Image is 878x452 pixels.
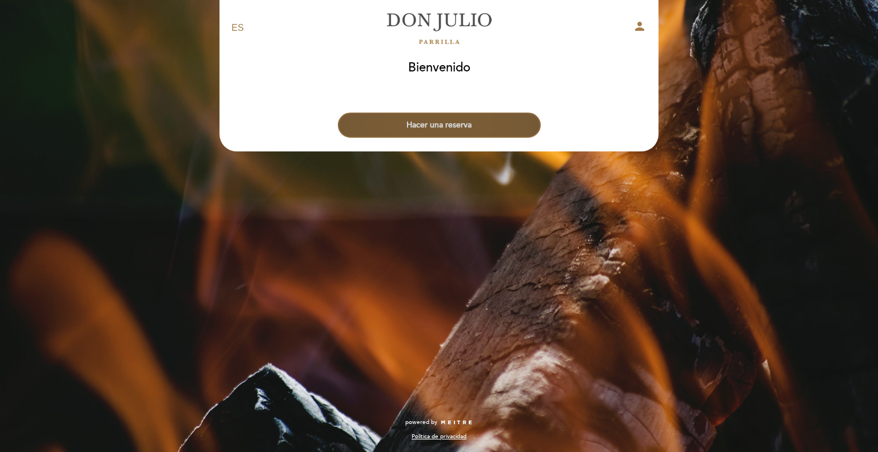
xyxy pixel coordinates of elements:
a: Política de privacidad [412,433,466,441]
button: Hacer una reserva [338,113,541,138]
span: powered by [405,418,437,426]
button: person [633,19,646,37]
i: person [633,19,646,33]
img: MEITRE [440,420,473,426]
h1: Bienvenido [408,61,470,75]
a: powered by [405,418,473,426]
a: [PERSON_NAME] [368,13,510,44]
